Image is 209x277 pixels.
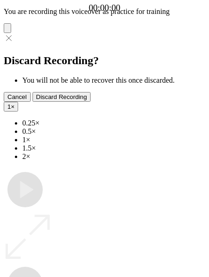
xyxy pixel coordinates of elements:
button: 1× [4,102,18,112]
h2: Discard Recording? [4,54,205,67]
button: Discard Recording [33,92,91,102]
button: Cancel [4,92,31,102]
li: You will not be able to recover this once discarded. [22,76,205,85]
a: 00:00:00 [89,3,120,13]
li: 0.25× [22,119,205,127]
li: 2× [22,152,205,161]
li: 0.5× [22,127,205,136]
li: 1.5× [22,144,205,152]
span: 1 [7,103,11,110]
li: 1× [22,136,205,144]
p: You are recording this voiceover as practice for training [4,7,205,16]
